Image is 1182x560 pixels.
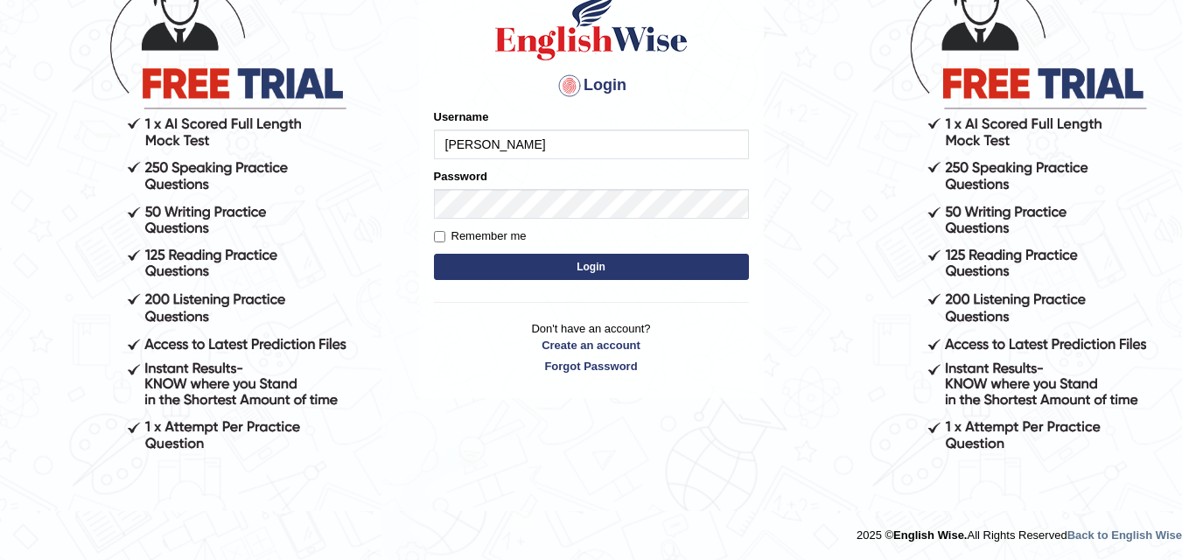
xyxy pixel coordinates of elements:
[434,168,487,185] label: Password
[434,231,445,242] input: Remember me
[434,72,749,100] h4: Login
[434,254,749,280] button: Login
[893,528,967,542] strong: English Wise.
[434,108,489,125] label: Username
[434,227,527,245] label: Remember me
[1067,528,1182,542] a: Back to English Wise
[434,358,749,374] a: Forgot Password
[857,518,1182,543] div: 2025 © All Rights Reserved
[434,320,749,374] p: Don't have an account?
[434,337,749,353] a: Create an account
